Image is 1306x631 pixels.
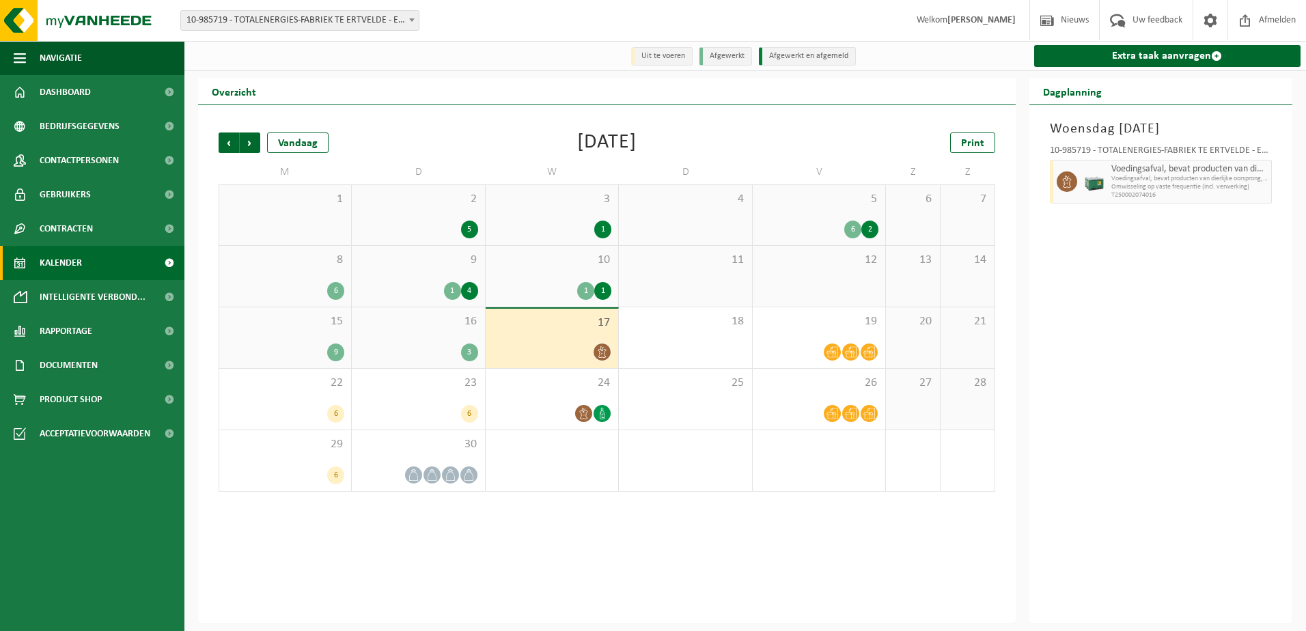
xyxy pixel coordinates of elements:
[226,314,344,329] span: 15
[198,78,270,104] h2: Overzicht
[461,221,478,238] div: 5
[1111,164,1268,175] span: Voedingsafval, bevat producten van dierlijke oorsprong, onverpakt, categorie 3
[327,282,344,300] div: 6
[577,282,594,300] div: 1
[180,10,419,31] span: 10-985719 - TOTALENERGIES-FABRIEK TE ERTVELDE - ERTVELDE
[327,343,344,361] div: 9
[886,160,941,184] td: Z
[1084,171,1104,192] img: PB-LB-0680-HPE-GN-01
[40,109,120,143] span: Bedrijfsgegevens
[219,160,352,184] td: M
[492,253,611,268] span: 10
[861,221,878,238] div: 2
[40,75,91,109] span: Dashboard
[760,253,878,268] span: 12
[327,466,344,484] div: 6
[40,246,82,280] span: Kalender
[1050,119,1273,139] h3: Woensdag [DATE]
[40,212,93,246] span: Contracten
[760,192,878,207] span: 5
[947,314,988,329] span: 21
[893,376,933,391] span: 27
[626,376,745,391] span: 25
[181,11,419,30] span: 10-985719 - TOTALENERGIES-FABRIEK TE ERTVELDE - ERTVELDE
[40,382,102,417] span: Product Shop
[1111,175,1268,183] span: Voedingsafval, bevat producten van dierlijke oorsprong, onve
[577,132,637,153] div: [DATE]
[40,178,91,212] span: Gebruikers
[1111,183,1268,191] span: Omwisseling op vaste frequentie (incl. verwerking)
[941,160,995,184] td: Z
[492,315,611,331] span: 17
[219,132,239,153] span: Vorige
[1034,45,1301,67] a: Extra taak aanvragen
[226,192,344,207] span: 1
[267,132,329,153] div: Vandaag
[40,143,119,178] span: Contactpersonen
[40,280,145,314] span: Intelligente verbond...
[486,160,619,184] td: W
[626,192,745,207] span: 4
[893,253,933,268] span: 13
[631,47,693,66] li: Uit te voeren
[359,314,477,329] span: 16
[359,253,477,268] span: 9
[359,192,477,207] span: 2
[760,314,878,329] span: 19
[40,314,92,348] span: Rapportage
[759,47,856,66] li: Afgewerkt en afgemeld
[594,282,611,300] div: 1
[950,132,995,153] a: Print
[947,376,988,391] span: 28
[461,343,478,361] div: 3
[240,132,260,153] span: Volgende
[844,221,861,238] div: 6
[1029,78,1115,104] h2: Dagplanning
[753,160,886,184] td: V
[947,192,988,207] span: 7
[40,348,98,382] span: Documenten
[327,405,344,423] div: 6
[359,376,477,391] span: 23
[947,253,988,268] span: 14
[1111,191,1268,199] span: T250002074016
[359,437,477,452] span: 30
[893,314,933,329] span: 20
[461,282,478,300] div: 4
[699,47,752,66] li: Afgewerkt
[40,41,82,75] span: Navigatie
[626,253,745,268] span: 11
[492,376,611,391] span: 24
[619,160,752,184] td: D
[352,160,485,184] td: D
[40,417,150,451] span: Acceptatievoorwaarden
[1050,146,1273,160] div: 10-985719 - TOTALENERGIES-FABRIEK TE ERTVELDE - ERTVELDE
[492,192,611,207] span: 3
[226,376,344,391] span: 22
[226,253,344,268] span: 8
[461,405,478,423] div: 6
[961,138,984,149] span: Print
[626,314,745,329] span: 18
[947,15,1016,25] strong: [PERSON_NAME]
[444,282,461,300] div: 1
[594,221,611,238] div: 1
[893,192,933,207] span: 6
[226,437,344,452] span: 29
[760,376,878,391] span: 26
